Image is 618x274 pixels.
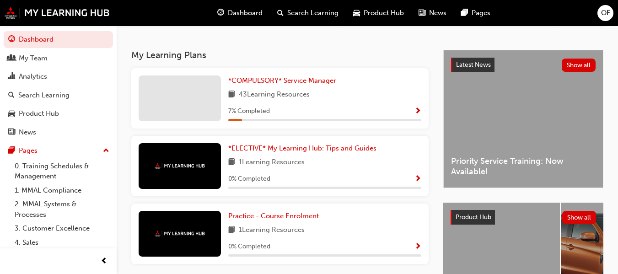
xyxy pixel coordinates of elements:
[4,29,113,142] button: DashboardMy TeamAnalyticsSearch LearningProduct HubNews
[11,236,113,250] a: 4. Sales
[239,157,305,168] span: 1 Learning Resources
[228,174,270,184] span: 0 % Completed
[597,5,613,21] button: OF
[456,213,491,221] span: Product Hub
[419,7,425,19] span: news-icon
[4,31,113,48] a: Dashboard
[228,75,340,86] a: *COMPULSORY* Service Manager
[414,175,421,183] span: Show Progress
[19,108,59,119] div: Product Hub
[155,163,205,169] img: mmal
[454,4,498,22] a: pages-iconPages
[346,4,411,22] a: car-iconProduct Hub
[8,54,15,63] span: people-icon
[8,129,15,137] span: news-icon
[19,127,36,138] div: News
[8,110,15,118] span: car-icon
[4,87,113,104] a: Search Learning
[228,89,235,101] span: book-icon
[451,156,596,177] span: Priority Service Training: Now Available!
[414,241,421,253] button: Show Progress
[414,243,421,251] span: Show Progress
[217,7,224,19] span: guage-icon
[562,211,597,224] button: Show all
[228,8,263,18] span: Dashboard
[4,124,113,141] a: News
[155,231,205,236] img: mmal
[8,36,15,44] span: guage-icon
[131,50,429,60] h3: My Learning Plans
[4,50,113,67] a: My Team
[8,91,15,100] span: search-icon
[451,58,596,72] a: Latest NewsShow all
[277,7,284,19] span: search-icon
[411,4,454,22] a: news-iconNews
[443,50,603,188] a: Latest NewsShow allPriority Service Training: Now Available!
[414,107,421,116] span: Show Progress
[228,157,235,168] span: book-icon
[414,173,421,185] button: Show Progress
[239,225,305,236] span: 1 Learning Resources
[451,210,596,225] a: Product HubShow all
[18,90,70,101] div: Search Learning
[11,197,113,221] a: 2. MMAL Systems & Processes
[472,8,490,18] span: Pages
[4,105,113,122] a: Product Hub
[228,212,319,220] span: Practice - Course Enrolment
[103,145,109,157] span: up-icon
[228,211,322,221] a: Practice - Course Enrolment
[461,7,468,19] span: pages-icon
[287,8,339,18] span: Search Learning
[601,8,610,18] span: OF
[5,7,110,19] img: mmal
[228,143,380,154] a: *ELECTIVE* My Learning Hub: Tips and Guides
[4,68,113,85] a: Analytics
[11,183,113,198] a: 1. MMAL Compliance
[19,71,47,82] div: Analytics
[19,145,38,156] div: Pages
[228,106,270,117] span: 7 % Completed
[353,7,360,19] span: car-icon
[364,8,404,18] span: Product Hub
[4,142,113,159] button: Pages
[228,76,336,85] span: *COMPULSORY* Service Manager
[11,159,113,183] a: 0. Training Schedules & Management
[239,89,310,101] span: 43 Learning Resources
[228,242,270,252] span: 0 % Completed
[456,61,491,69] span: Latest News
[19,53,48,64] div: My Team
[228,225,235,236] span: book-icon
[101,256,107,267] span: prev-icon
[210,4,270,22] a: guage-iconDashboard
[429,8,446,18] span: News
[11,221,113,236] a: 3. Customer Excellence
[8,147,15,155] span: pages-icon
[228,144,376,152] span: *ELECTIVE* My Learning Hub: Tips and Guides
[414,106,421,117] button: Show Progress
[270,4,346,22] a: search-iconSearch Learning
[8,73,15,81] span: chart-icon
[562,59,596,72] button: Show all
